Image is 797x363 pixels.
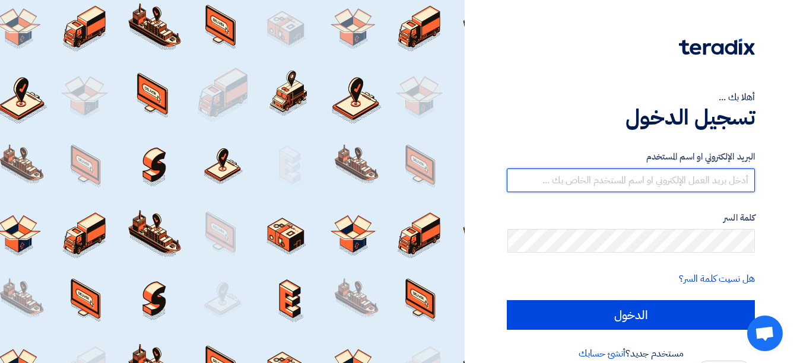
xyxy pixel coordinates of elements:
[579,346,625,361] a: أنشئ حسابك
[507,104,755,130] h1: تسجيل الدخول
[679,272,755,286] a: هل نسيت كلمة السر؟
[507,90,755,104] div: أهلا بك ...
[747,316,783,351] div: Open chat
[679,39,755,55] img: Teradix logo
[507,168,755,192] input: أدخل بريد العمل الإلكتروني او اسم المستخدم الخاص بك ...
[507,211,755,225] label: كلمة السر
[507,346,755,361] div: مستخدم جديد؟
[507,300,755,330] input: الدخول
[507,150,755,164] label: البريد الإلكتروني او اسم المستخدم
